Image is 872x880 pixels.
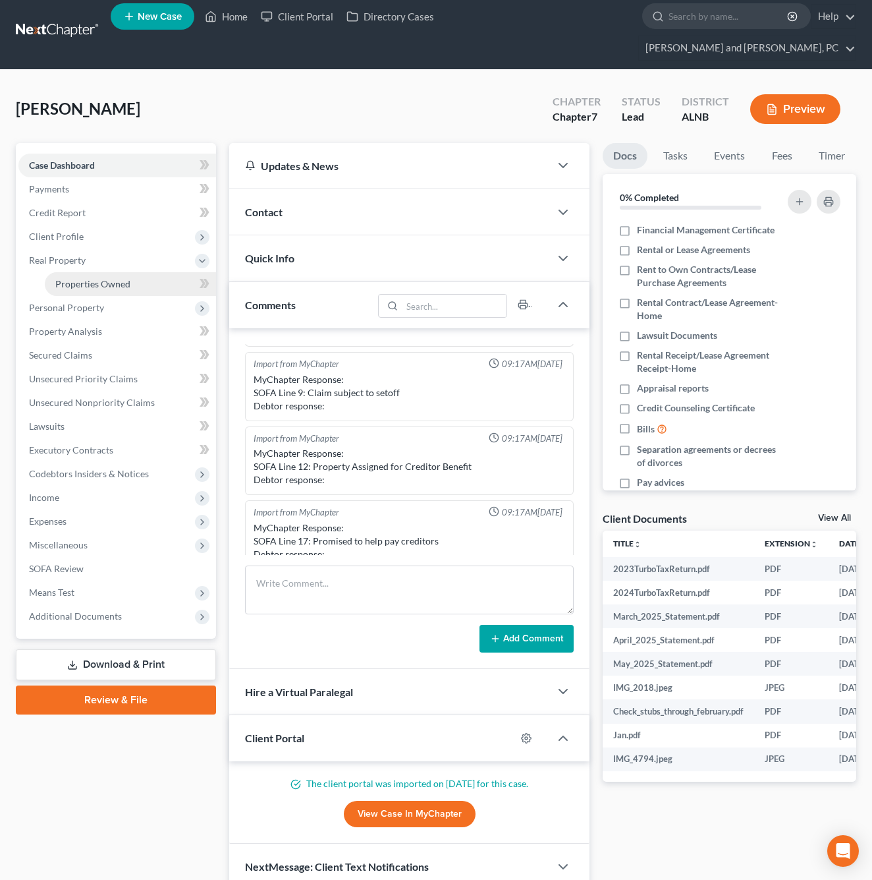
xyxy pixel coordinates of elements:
[29,610,122,622] span: Additional Documents
[29,302,104,313] span: Personal Property
[138,12,182,22] span: New Case
[16,686,216,715] a: Review & File
[245,732,304,744] span: Client Portal
[810,541,818,548] i: unfold_more
[603,652,754,676] td: May_2025_Statement.pdf
[620,192,679,203] strong: 0% Completed
[18,391,216,415] a: Unsecured Nonpriority Claims
[55,278,130,289] span: Properties Owned
[254,358,339,370] div: Import from MyChapter
[245,206,283,218] span: Contact
[703,143,755,169] a: Events
[603,557,754,581] td: 2023TurboTaxReturn.pdf
[340,5,441,28] a: Directory Cases
[637,243,750,256] span: Rental or Lease Agreements
[18,343,216,367] a: Secured Claims
[18,201,216,225] a: Credit Report
[29,444,113,455] span: Executory Contracts
[808,143,856,169] a: Timer
[502,432,562,445] span: 09:17AM[DATE]
[682,109,729,125] div: ALNB
[245,777,574,790] p: The client portal was imported on [DATE] for this case.
[29,160,95,171] span: Case Dashboard
[245,686,353,698] span: Hire a Virtual Paralegal
[818,513,851,523] a: View All
[637,296,782,322] span: Rental Contract/Lease Agreement-Home
[502,358,562,370] span: 09:17AM[DATE]
[754,652,829,676] td: PDF
[29,349,92,361] span: Secured Claims
[254,506,339,519] div: Import from MyChapter
[29,254,86,266] span: Real Property
[603,512,687,525] div: Client Documents
[18,320,216,343] a: Property Analysis
[603,628,754,652] td: April_2025_Statement.pdf
[754,628,829,652] td: PDF
[591,110,597,123] span: 7
[29,468,149,479] span: Codebtors Insiders & Notices
[29,231,84,242] span: Client Profile
[245,299,296,311] span: Comments
[254,432,339,445] div: Import from MyChapter
[603,143,647,169] a: Docs
[603,676,754,699] td: IMG_2018.jpeg
[653,143,698,169] a: Tasks
[553,109,601,125] div: Chapter
[344,801,476,827] a: View Case in MyChapter
[29,563,84,574] span: SOFA Review
[637,443,782,469] span: Separation agreements or decrees of divorces
[639,36,856,60] a: [PERSON_NAME] and [PERSON_NAME], PC
[622,94,661,109] div: Status
[827,835,859,867] div: Open Intercom Messenger
[754,604,829,628] td: PDF
[245,860,429,873] span: NextMessage: Client Text Notifications
[754,676,829,699] td: JPEG
[754,699,829,723] td: PDF
[18,367,216,391] a: Unsecured Priority Claims
[637,329,717,342] span: Lawsuit Documents
[754,557,829,581] td: PDF
[553,94,601,109] div: Chapter
[765,539,818,548] a: Extensionunfold_more
[750,94,840,124] button: Preview
[245,252,294,264] span: Quick Info
[637,401,755,415] span: Credit Counseling Certificate
[502,506,562,519] span: 09:17AM[DATE]
[29,373,138,384] span: Unsecured Priority Claims
[603,724,754,748] td: Jan.pdf
[634,541,641,548] i: unfold_more
[761,143,803,169] a: Fees
[29,515,67,527] span: Expenses
[254,373,565,413] div: MyChapter Response: SOFA Line 9: Claim subject to setoff Debtor response:
[29,492,59,503] span: Income
[16,99,140,118] span: [PERSON_NAME]
[603,699,754,723] td: Check_stubs_through_february.pdf
[198,5,254,28] a: Home
[18,177,216,201] a: Payments
[754,724,829,748] td: PDF
[637,263,782,289] span: Rent to Own Contracts/Lease Purchase Agreements
[637,223,775,237] span: Financial Management Certificate
[668,4,789,28] input: Search by name...
[479,625,574,653] button: Add Comment
[18,415,216,438] a: Lawsuits
[254,5,340,28] a: Client Portal
[754,748,829,771] td: JPEG
[18,154,216,177] a: Case Dashboard
[613,539,641,548] a: Titleunfold_more
[16,649,216,680] a: Download & Print
[29,539,88,550] span: Miscellaneous
[402,295,507,317] input: Search...
[29,183,69,194] span: Payments
[754,581,829,604] td: PDF
[603,748,754,771] td: IMG_4794.jpeg
[637,423,655,436] span: Bills
[637,382,709,395] span: Appraisal reports
[245,159,534,173] div: Updates & News
[254,521,565,561] div: MyChapter Response: SOFA Line 17: Promised to help pay creditors Debtor response:
[29,326,102,337] span: Property Analysis
[45,272,216,296] a: Properties Owned
[29,397,155,408] span: Unsecured Nonpriority Claims
[811,5,856,28] a: Help
[682,94,729,109] div: District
